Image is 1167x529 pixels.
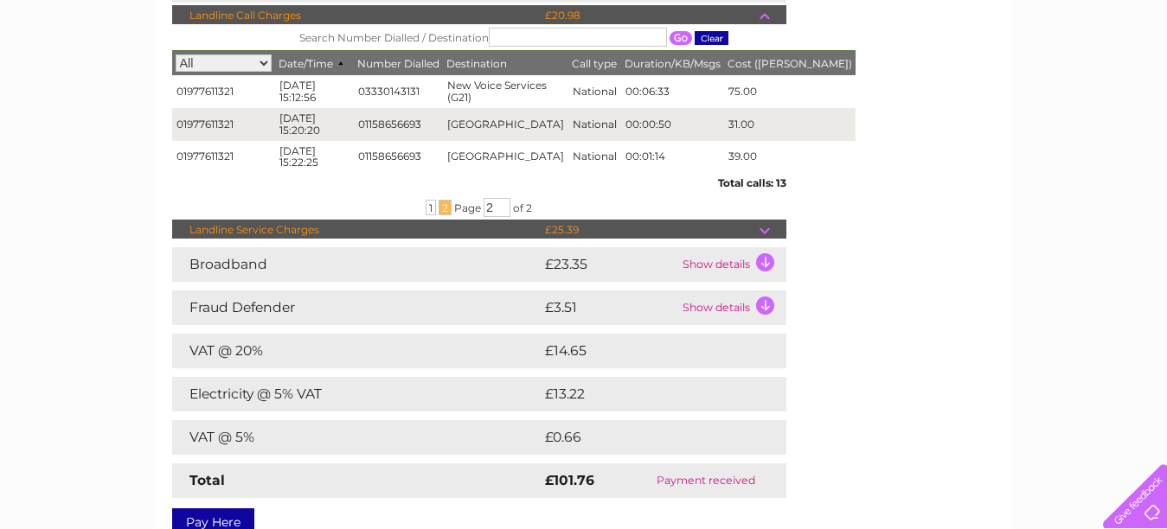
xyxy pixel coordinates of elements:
[541,377,749,411] td: £13.22
[426,200,436,215] span: 1
[172,75,275,108] td: 01977611321
[568,75,621,108] td: National
[862,73,895,86] a: Water
[545,472,594,488] strong: £101.76
[541,334,750,368] td: £14.65
[172,420,541,455] td: VAT @ 5%
[541,247,678,282] td: £23.35
[1110,73,1151,86] a: Log out
[172,5,541,26] td: Landline Call Charges
[454,201,481,214] span: Page
[526,201,532,214] span: 2
[275,75,354,108] td: [DATE] 15:12:56
[172,173,786,189] div: Total calls: 13
[954,73,1006,86] a: Telecoms
[443,141,568,174] td: [GEOGRAPHIC_DATA]
[626,463,785,498] td: Payment received
[354,141,443,174] td: 01158656693
[1016,73,1042,86] a: Blog
[357,57,439,70] span: Number Dialled
[724,141,856,174] td: 39.00
[189,472,225,488] strong: Total
[176,10,993,84] div: Clear Business is a trading name of Verastar Limited (registered in [GEOGRAPHIC_DATA] No. 3667643...
[172,24,856,51] th: Search Number Dialled / Destination
[621,141,724,174] td: 00:01:14
[541,420,747,455] td: £0.66
[513,201,523,214] span: of
[1052,73,1094,86] a: Contact
[41,45,129,98] img: logo.png
[275,108,354,141] td: [DATE] 15:20:20
[724,75,856,108] td: 75.00
[568,108,621,141] td: National
[446,57,507,70] span: Destination
[279,57,350,70] span: Date/Time
[625,57,721,70] span: Duration/KB/Msgs
[841,9,960,30] a: 0333 014 3131
[728,57,852,70] span: Cost ([PERSON_NAME])
[724,108,856,141] td: 31.00
[572,57,617,70] span: Call type
[541,5,760,26] td: £20.98
[172,141,275,174] td: 01977611321
[621,108,724,141] td: 00:00:50
[172,334,541,368] td: VAT @ 20%
[172,247,541,282] td: Broadband
[172,220,541,240] td: Landline Service Charges
[621,75,724,108] td: 00:06:33
[568,141,621,174] td: National
[678,247,786,282] td: Show details
[172,290,541,325] td: Fraud Defender
[906,73,944,86] a: Energy
[172,108,275,141] td: 01977611321
[439,200,452,215] span: 2
[354,75,443,108] td: 03330143131
[678,290,786,325] td: Show details
[354,108,443,141] td: 01158656693
[541,220,760,240] td: £25.39
[172,377,541,411] td: Electricity @ 5% VAT
[541,290,678,325] td: £3.51
[443,75,568,108] td: New Voice Services (G21)
[443,108,568,141] td: [GEOGRAPHIC_DATA]
[275,141,354,174] td: [DATE] 15:22:25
